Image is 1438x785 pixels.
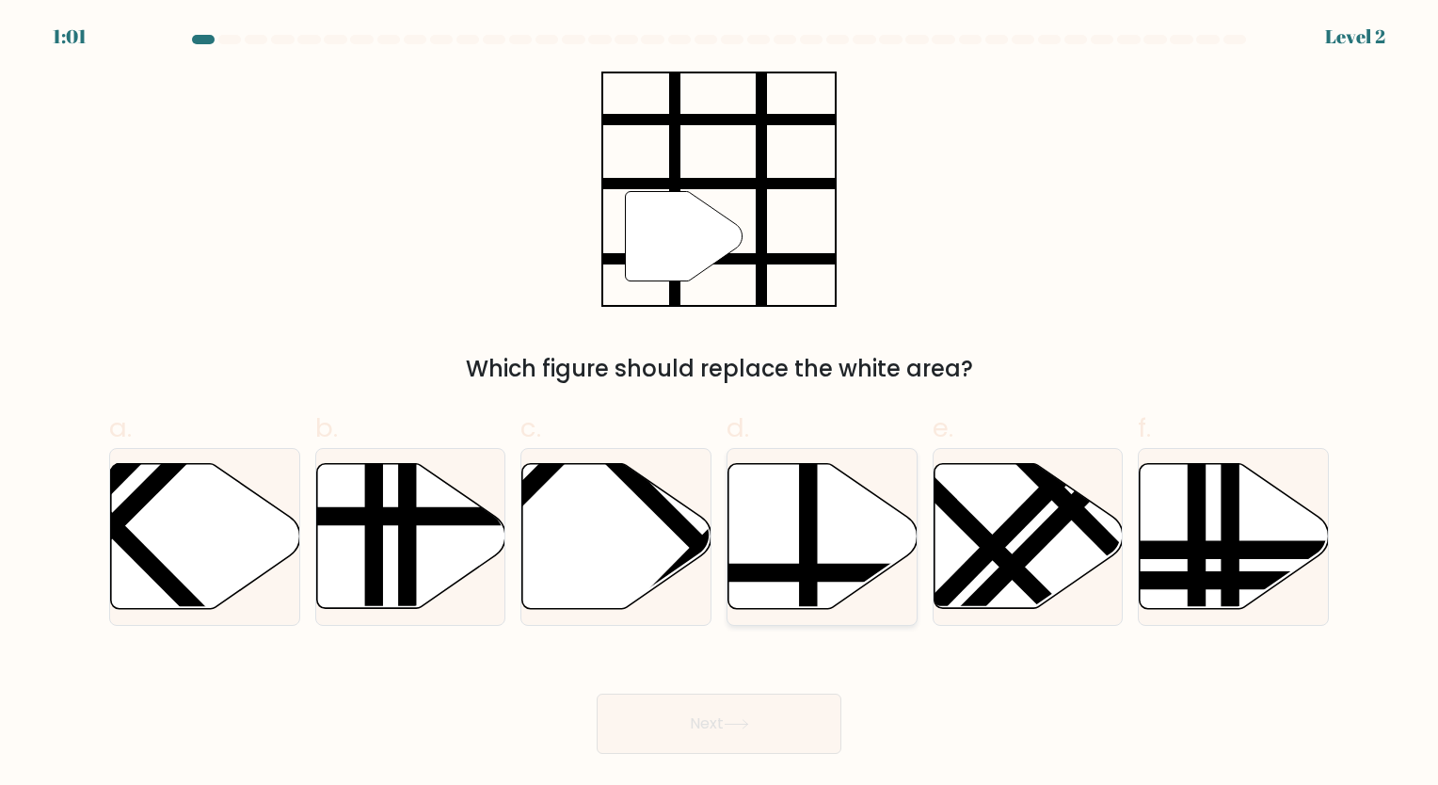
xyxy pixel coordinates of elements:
span: f. [1138,409,1151,446]
div: 1:01 [53,23,87,51]
button: Next [597,694,841,754]
span: a. [109,409,132,446]
span: b. [315,409,338,446]
div: Level 2 [1325,23,1385,51]
div: Which figure should replace the white area? [120,352,1318,386]
span: c. [520,409,541,446]
span: e. [933,409,953,446]
g: " [625,192,742,281]
span: d. [727,409,749,446]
